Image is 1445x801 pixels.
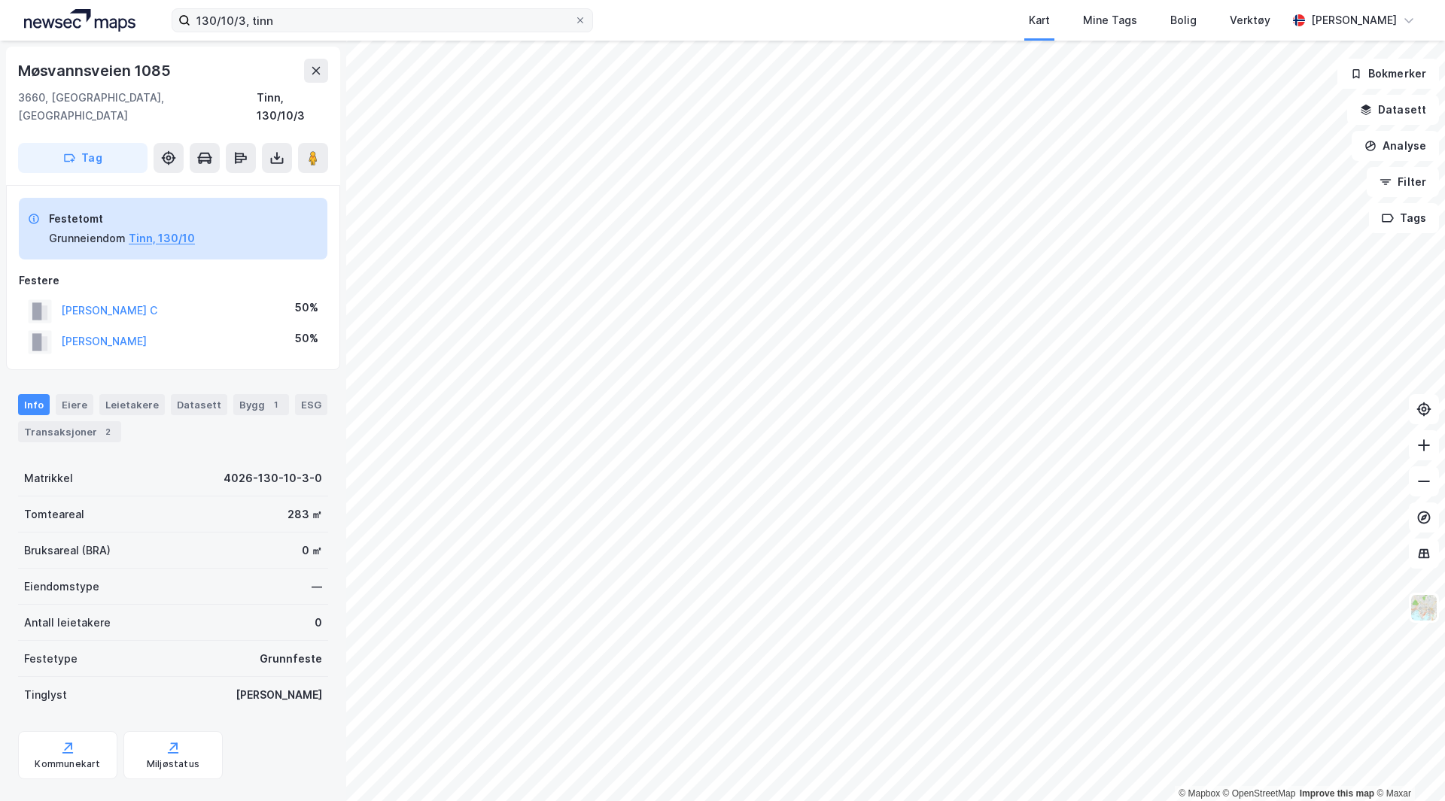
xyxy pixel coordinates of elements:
div: [PERSON_NAME] [236,686,322,704]
button: Filter [1367,167,1439,197]
div: Eiendomstype [24,578,99,596]
div: 50% [295,329,318,347]
a: OpenStreetMap [1223,788,1296,799]
iframe: Chat Widget [1370,729,1445,801]
div: Møsvannsveien 1085 [18,59,173,83]
div: Festetype [24,650,78,668]
div: 0 [315,614,322,632]
img: logo.a4113a55bc3d86da70a041830d287a7e.svg [24,9,135,32]
div: Bruksareal (BRA) [24,542,111,560]
div: Leietakere [99,394,165,415]
div: 4026-130-10-3-0 [224,469,322,487]
div: [PERSON_NAME] [1311,11,1397,29]
div: Mine Tags [1083,11,1137,29]
input: Søk på adresse, matrikkel, gårdeiere, leietakere eller personer [190,9,574,32]
div: Matrikkel [24,469,73,487]
div: Tinglyst [24,686,67,704]
div: Tomteareal [24,505,84,523]
div: Kontrollprogram for chat [1370,729,1445,801]
div: 3660, [GEOGRAPHIC_DATA], [GEOGRAPHIC_DATA] [18,89,257,125]
button: Analyse [1352,131,1439,161]
div: Miljøstatus [147,758,199,770]
button: Tinn, 130/10 [129,229,195,247]
button: Tag [18,143,148,173]
button: Datasett [1347,95,1439,125]
div: Festere [19,272,327,290]
div: 0 ㎡ [302,542,322,560]
a: Mapbox [1179,788,1220,799]
div: 50% [295,299,318,317]
div: Tinn, 130/10/3 [257,89,328,125]
div: Transaksjoner [18,421,121,442]
div: — [312,578,322,596]
div: Grunnfeste [260,650,322,668]
button: Bokmerker [1337,59,1439,89]
div: Grunneiendom [49,229,126,247]
div: Kommunekart [35,758,100,770]
div: 283 ㎡ [287,505,322,523]
div: Bolig [1170,11,1197,29]
div: Kart [1029,11,1050,29]
div: Eiere [56,394,93,415]
div: Bygg [233,394,289,415]
div: Antall leietakere [24,614,111,632]
a: Improve this map [1300,788,1374,799]
div: Info [18,394,50,415]
div: Verktøy [1230,11,1270,29]
button: Tags [1369,203,1439,233]
div: ESG [295,394,327,415]
div: Festetomt [49,210,195,228]
div: 1 [268,397,283,412]
div: 2 [100,424,115,439]
div: Datasett [171,394,227,415]
img: Z [1410,593,1438,622]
